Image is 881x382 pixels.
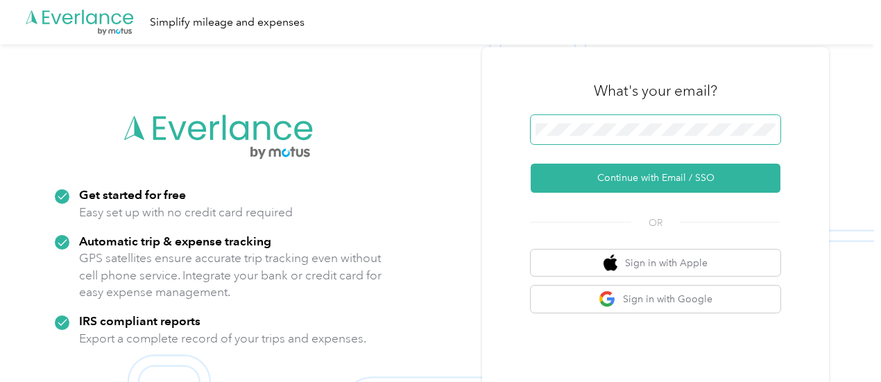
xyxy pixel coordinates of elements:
img: google logo [599,290,616,308]
div: Simplify mileage and expenses [150,14,305,31]
strong: Automatic trip & expense tracking [79,234,271,248]
img: apple logo [604,254,617,272]
strong: Get started for free [79,187,186,202]
button: google logoSign in with Google [531,286,780,313]
p: GPS satellites ensure accurate trip tracking even without cell phone service. Integrate your bank... [79,250,382,301]
h3: What's your email? [594,81,717,101]
span: OR [631,216,680,230]
p: Export a complete record of your trips and expenses. [79,330,366,347]
button: Continue with Email / SSO [531,164,780,193]
button: apple logoSign in with Apple [531,250,780,277]
strong: IRS compliant reports [79,313,200,328]
p: Easy set up with no credit card required [79,204,293,221]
